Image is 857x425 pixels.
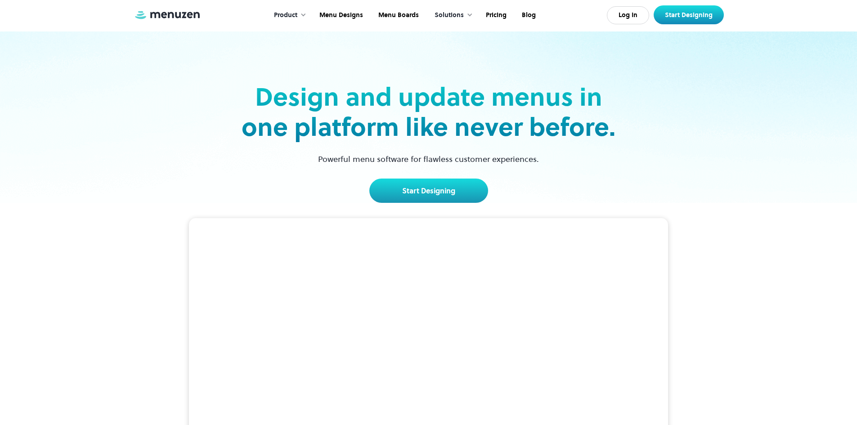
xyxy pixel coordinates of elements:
h2: Design and update menus in one platform like never before. [239,82,619,142]
div: Product [265,1,311,29]
a: Menu Boards [370,1,426,29]
p: Powerful menu software for flawless customer experiences. [307,153,550,165]
a: Pricing [477,1,513,29]
a: Log In [607,6,649,24]
a: Menu Designs [311,1,370,29]
div: Solutions [435,10,464,20]
a: Blog [513,1,543,29]
div: Product [274,10,297,20]
div: Solutions [426,1,477,29]
a: Start Designing [369,179,488,203]
a: Start Designing [654,5,724,24]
